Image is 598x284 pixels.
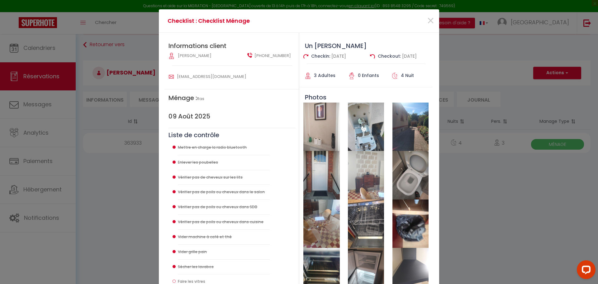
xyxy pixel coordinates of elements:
[247,53,252,58] img: user
[168,113,296,120] h2: 09 Août 2025
[177,74,246,79] span: [EMAIL_ADDRESS][DOMAIN_NAME]
[178,53,211,59] span: [PERSON_NAME]
[303,54,308,59] img: check in
[178,200,270,215] li: Vérifier pas de poils ou cheveux dans SDB
[178,215,270,230] li: Vérifier pas de poils ou cheveux dans cuisine
[402,53,417,59] span: [DATE]
[370,54,375,59] img: check out
[331,53,346,59] span: [DATE]
[178,230,270,245] li: Vider machine à café et thé
[427,14,434,28] button: Close
[178,170,270,185] li: Vérifier pas de cheveux sur les lits
[427,12,434,30] span: ×
[178,155,270,170] li: Enlever les poubelles
[572,258,598,284] iframe: LiveChat chat widget
[178,140,270,155] li: Mettre en charge la radio bluetooth
[169,74,174,79] img: user
[311,53,330,59] span: Checkin:
[168,42,296,50] h2: Informations client
[178,260,270,275] li: Sécher les lavabos
[299,94,433,101] h3: Photos
[197,96,204,102] span: Ras
[168,17,337,25] h4: Checklist : Checklist Ménage
[358,72,379,79] span: 0 Enfants
[378,53,401,59] span: Checkout:
[314,72,335,79] span: 3 Adultes
[401,72,414,79] span: 4 Nuit
[299,42,433,50] h3: Un [PERSON_NAME]
[168,131,296,139] h3: Liste de contrôle
[254,53,291,59] span: [PHONE_NUMBER]
[178,185,270,200] li: Vérifier pas de poils ou cheveux dans le salon
[168,94,296,102] h4: Ménage :
[178,245,270,260] li: Vider grille pain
